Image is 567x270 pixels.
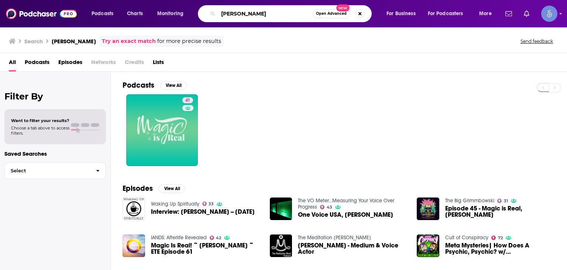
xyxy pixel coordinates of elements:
button: Select [4,162,106,179]
a: 33 [202,202,214,206]
span: For Business [386,9,416,19]
span: Episode 45 - Magic is Real, [PERSON_NAME] [445,205,555,218]
h2: Podcasts [123,81,154,90]
h3: [PERSON_NAME] [52,38,96,45]
span: 33 [209,202,214,206]
button: open menu [423,8,474,20]
button: open menu [381,8,425,20]
a: Episodes [58,56,82,71]
img: User Profile [541,6,557,22]
span: One Voice USA, [PERSON_NAME] [298,212,393,218]
span: 41 [185,97,190,104]
span: Want to filter your results? [11,118,69,123]
span: 72 [498,236,503,240]
button: open menu [152,8,193,20]
img: Shannon Torrence - Medium & Voice Actor [270,234,292,257]
a: Interview: Shannon Torrence -- 3/24/25 [151,209,255,215]
span: for more precise results [157,37,221,45]
a: All [9,56,16,71]
span: Podcasts [92,9,113,19]
img: One Voice USA, Shannon Torrence [270,198,292,220]
a: 43 [320,205,332,209]
a: Cult of Conspiracy [445,234,488,241]
span: Interview: [PERSON_NAME] -- [DATE] [151,209,255,215]
a: 41 [126,94,198,166]
button: Open AdvancedNew [313,9,350,18]
a: 42 [210,236,221,240]
h2: Filter By [4,91,106,102]
a: Podcasts [25,56,49,71]
a: Shannon Torrence - Medium & Voice Actor [298,242,408,255]
div: Search podcasts, credits, & more... [205,5,379,22]
img: Magic Is Real! ~ Shannon Torrence ~ ETE Episode 61 [123,234,145,257]
a: 41 [182,97,193,103]
img: Episode 45 - Magic is Real, Shannon Torrence [417,198,439,220]
a: 72 [491,236,503,240]
a: Charts [122,8,147,20]
input: Search podcasts, credits, & more... [218,8,313,20]
button: View All [160,81,187,90]
span: Magic Is Real! ~ [PERSON_NAME] ~ ETE Episode 61 [151,242,261,255]
img: Podchaser - Follow, Share and Rate Podcasts [6,7,77,21]
a: Show notifications dropdown [521,7,532,20]
span: 42 [216,236,221,240]
button: Send feedback [518,38,555,44]
a: The VO Meter...Measuring Your Voice Over Progress [298,198,394,210]
span: Select [5,168,90,173]
span: Meta Mysteries| How Does A Psychic, Psychic? w/ [PERSON_NAME] [445,242,555,255]
a: PodcastsView All [123,81,187,90]
span: New [336,4,350,11]
a: Lists [153,56,164,71]
button: Show profile menu [541,6,557,22]
a: The Big Grimmbowski [445,198,494,204]
span: 31 [504,199,508,203]
p: Saved Searches [4,150,106,157]
img: Interview: Shannon Torrence -- 3/24/25 [123,198,145,220]
a: 31 [497,199,508,203]
a: The Meditation Ward [298,234,371,241]
button: View All [159,184,185,193]
h2: Episodes [123,184,153,193]
button: open menu [474,8,501,20]
span: Charts [127,9,143,19]
a: Magic Is Real! ~ Shannon Torrence ~ ETE Episode 61 [151,242,261,255]
img: Meta Mysteries| How Does A Psychic, Psychic? w/ Shannon Torrence [417,234,439,257]
a: Try an exact match [102,37,156,45]
h3: Search [24,38,43,45]
a: Show notifications dropdown [502,7,515,20]
a: Episode 45 - Magic is Real, Shannon Torrence [445,205,555,218]
a: IANDS: Afterlife Revealed [151,234,207,241]
span: For Podcasters [428,9,463,19]
a: EpisodesView All [123,184,185,193]
span: Choose a tab above to access filters. [11,125,69,136]
span: Open Advanced [316,12,347,16]
button: open menu [86,8,123,20]
span: Networks [91,56,116,71]
a: One Voice USA, Shannon Torrence [298,212,393,218]
span: More [479,9,492,19]
span: [PERSON_NAME] - Medium & Voice Actor [298,242,408,255]
span: Credits [125,56,144,71]
a: Waking Up Spiritually [151,201,199,207]
span: 43 [327,206,332,209]
span: Logged in as Spiral5-G1 [541,6,557,22]
a: Meta Mysteries| How Does A Psychic, Psychic? w/ Shannon Torrence [445,242,555,255]
span: Monitoring [157,9,183,19]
